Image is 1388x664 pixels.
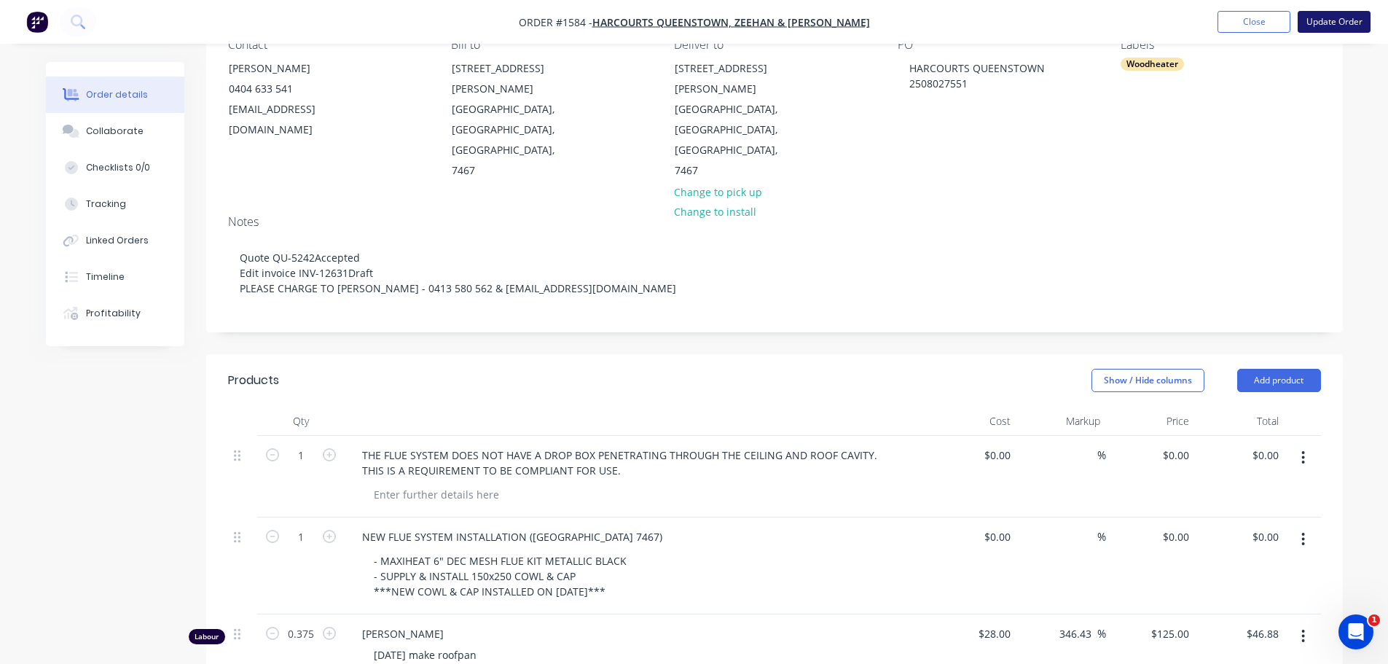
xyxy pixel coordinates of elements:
[1368,614,1380,626] span: 1
[228,372,279,389] div: Products
[228,38,428,52] div: Contact
[362,626,922,641] span: [PERSON_NAME]
[674,38,874,52] div: Deliver to
[189,629,225,644] div: Labour
[1106,407,1196,436] div: Price
[1338,614,1373,649] iframe: Intercom live chat
[86,88,148,101] div: Order details
[350,526,674,547] div: NEW FLUE SYSTEM INSTALLATION ([GEOGRAPHIC_DATA] 7467)
[666,202,764,222] button: Change to install
[1195,407,1285,436] div: Total
[1016,407,1106,436] div: Markup
[257,407,345,436] div: Qty
[229,79,350,99] div: 0404 633 541
[898,58,1056,94] div: HARCOURTS QUEENSTOWN 2508027551
[1097,528,1106,545] span: %
[46,186,184,222] button: Tracking
[519,15,592,29] span: Order #1584 -
[86,198,126,211] div: Tracking
[1237,369,1321,392] button: Add product
[46,149,184,186] button: Checklists 0/0
[86,125,144,138] div: Collaborate
[1097,447,1106,464] span: %
[228,235,1321,310] div: Quote QU-5242Accepted Edit invoice INV-12631Draft PLEASE CHARGE TO [PERSON_NAME] - 0413 580 562 &...
[46,222,184,259] button: Linked Orders
[86,307,141,320] div: Profitability
[1298,11,1371,33] button: Update Order
[675,58,796,99] div: [STREET_ADDRESS][PERSON_NAME]
[86,270,125,284] div: Timeline
[86,234,149,247] div: Linked Orders
[1091,369,1204,392] button: Show / Hide columns
[1121,58,1184,71] div: Woodheater
[666,181,769,201] button: Change to pick up
[46,113,184,149] button: Collaborate
[452,58,573,99] div: [STREET_ADDRESS][PERSON_NAME]
[1218,11,1290,33] button: Close
[86,161,150,174] div: Checklists 0/0
[592,15,870,29] a: Harcourts Queenstown, Zeehan & [PERSON_NAME]
[452,99,573,181] div: [GEOGRAPHIC_DATA], [GEOGRAPHIC_DATA], [GEOGRAPHIC_DATA], 7467
[46,77,184,113] button: Order details
[662,58,808,181] div: [STREET_ADDRESS][PERSON_NAME][GEOGRAPHIC_DATA], [GEOGRAPHIC_DATA], [GEOGRAPHIC_DATA], 7467
[928,407,1017,436] div: Cost
[350,445,892,481] div: THE FLUE SYSTEM DOES NOT HAVE A DROP BOX PENETRATING THROUGH THE CEILING AND ROOF CAVITY. THIS IS...
[675,99,796,181] div: [GEOGRAPHIC_DATA], [GEOGRAPHIC_DATA], [GEOGRAPHIC_DATA], 7467
[229,58,350,79] div: [PERSON_NAME]
[1121,38,1320,52] div: Labels
[26,11,48,33] img: Factory
[1097,625,1106,642] span: %
[439,58,585,181] div: [STREET_ADDRESS][PERSON_NAME][GEOGRAPHIC_DATA], [GEOGRAPHIC_DATA], [GEOGRAPHIC_DATA], 7467
[451,38,651,52] div: Bill to
[216,58,362,141] div: [PERSON_NAME]0404 633 541[EMAIL_ADDRESS][DOMAIN_NAME]
[229,99,350,140] div: [EMAIL_ADDRESS][DOMAIN_NAME]
[228,215,1321,229] div: Notes
[362,550,638,602] div: - MAXIHEAT 6" DEC MESH FLUE KIT METALLIC BLACK - SUPPLY & INSTALL 150x250 COWL & CAP ***NEW COWL ...
[46,295,184,332] button: Profitability
[46,259,184,295] button: Timeline
[898,38,1097,52] div: PO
